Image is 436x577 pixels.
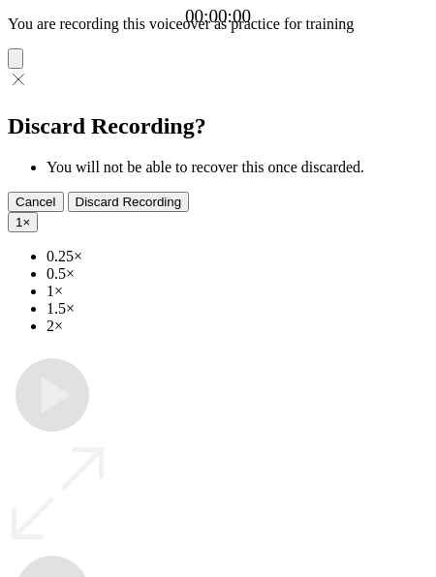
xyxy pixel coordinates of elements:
li: 1× [47,283,428,300]
button: Discard Recording [68,192,190,212]
h2: Discard Recording? [8,113,428,139]
li: 0.5× [47,265,428,283]
button: Cancel [8,192,64,212]
a: 00:00:00 [185,6,251,27]
li: 0.25× [47,248,428,265]
li: 1.5× [47,300,428,318]
button: 1× [8,212,38,232]
li: 2× [47,318,428,335]
li: You will not be able to recover this once discarded. [47,159,428,176]
p: You are recording this voiceover as practice for training [8,15,428,33]
span: 1 [16,215,22,229]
